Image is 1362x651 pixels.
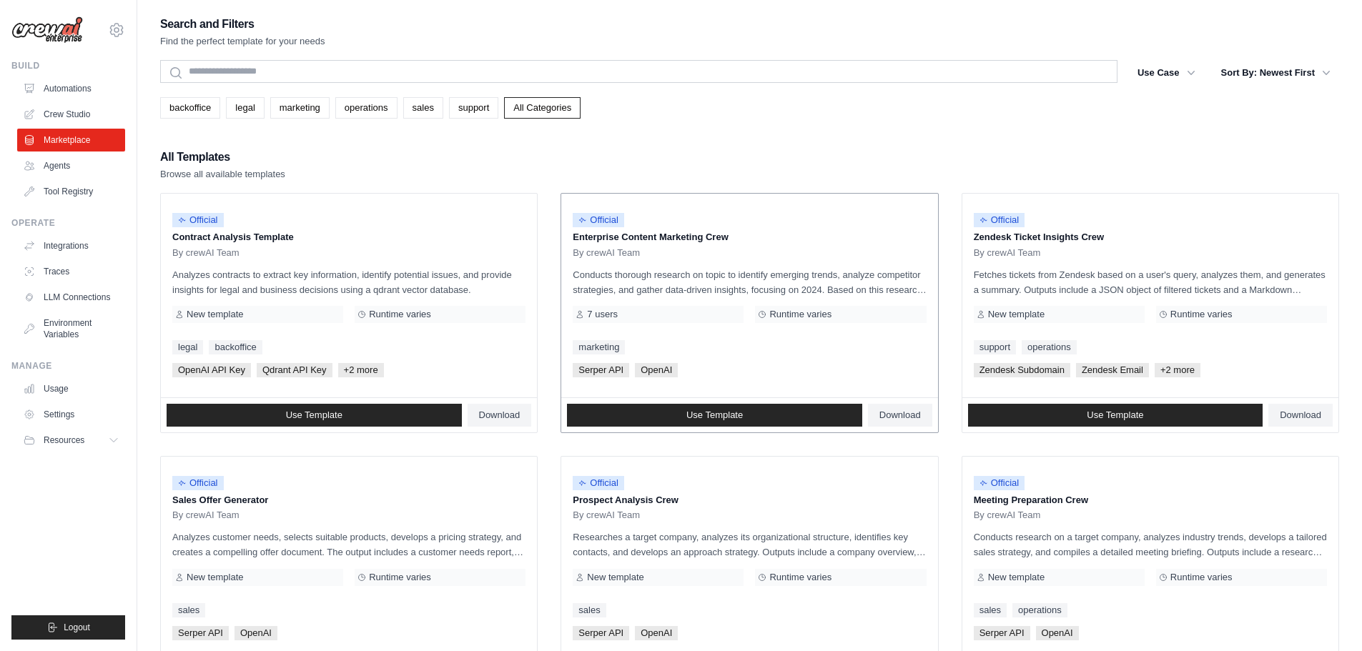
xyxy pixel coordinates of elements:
[172,363,251,377] span: OpenAI API Key
[974,626,1030,640] span: Serper API
[573,530,926,560] p: Researches a target company, analyzes its organizational structure, identifies key contacts, and ...
[1012,603,1067,617] a: operations
[369,572,431,583] span: Runtime varies
[160,34,325,49] p: Find the perfect template for your needs
[974,476,1025,490] span: Official
[172,530,525,560] p: Analyzes customer needs, selects suitable products, develops a pricing strategy, and creates a co...
[172,603,205,617] a: sales
[338,363,384,377] span: +2 more
[1280,409,1321,421] span: Download
[172,493,525,507] p: Sales Offer Generator
[226,97,264,119] a: legal
[686,409,743,421] span: Use Template
[974,530,1327,560] p: Conducts research on a target company, analyzes industry trends, develops a tailored sales strate...
[403,97,443,119] a: sales
[573,476,624,490] span: Official
[11,360,125,372] div: Manage
[1036,626,1079,640] span: OpenAI
[1076,363,1149,377] span: Zendesk Email
[573,247,640,259] span: By crewAI Team
[1213,60,1339,86] button: Sort By: Newest First
[769,309,831,320] span: Runtime varies
[587,309,618,320] span: 7 users
[573,603,606,617] a: sales
[160,14,325,34] h2: Search and Filters
[17,129,125,151] a: Marketplace
[187,309,243,320] span: New template
[160,147,285,167] h2: All Templates
[64,622,90,633] span: Logout
[270,97,330,119] a: marketing
[187,572,243,583] span: New template
[172,267,525,297] p: Analyzes contracts to extract key information, identify potential issues, and provide insights fo...
[974,213,1025,227] span: Official
[974,363,1070,377] span: Zendesk Subdomain
[573,363,629,377] span: Serper API
[17,234,125,257] a: Integrations
[11,60,125,71] div: Build
[17,154,125,177] a: Agents
[17,429,125,452] button: Resources
[769,572,831,583] span: Runtime varies
[1129,60,1204,86] button: Use Case
[11,615,125,640] button: Logout
[573,340,625,354] a: marketing
[11,217,125,229] div: Operate
[988,572,1045,583] span: New template
[1170,572,1233,583] span: Runtime varies
[172,230,525,244] p: Contract Analysis Template
[17,103,125,126] a: Crew Studio
[1268,404,1333,427] a: Download
[44,434,84,446] span: Resources
[369,309,431,320] span: Runtime varies
[235,626,277,640] span: OpenAI
[974,340,1016,354] a: support
[17,77,125,100] a: Automations
[160,97,220,119] a: backoffice
[1170,309,1233,320] span: Runtime varies
[974,230,1327,244] p: Zendesk Ticket Insights Crew
[1022,340,1077,354] a: operations
[587,572,643,583] span: New template
[1155,363,1200,377] span: +2 more
[974,493,1327,507] p: Meeting Preparation Crew
[209,340,262,354] a: backoffice
[160,167,285,182] p: Browse all available templates
[573,626,629,640] span: Serper API
[172,213,224,227] span: Official
[868,404,932,427] a: Download
[257,363,332,377] span: Qdrant API Key
[468,404,532,427] a: Download
[573,510,640,521] span: By crewAI Team
[286,409,342,421] span: Use Template
[504,97,581,119] a: All Categories
[17,180,125,203] a: Tool Registry
[974,267,1327,297] p: Fetches tickets from Zendesk based on a user's query, analyzes them, and generates a summary. Out...
[17,286,125,309] a: LLM Connections
[449,97,498,119] a: support
[567,404,862,427] a: Use Template
[479,409,520,421] span: Download
[879,409,921,421] span: Download
[988,309,1045,320] span: New template
[573,230,926,244] p: Enterprise Content Marketing Crew
[974,603,1007,617] a: sales
[167,404,462,427] a: Use Template
[17,403,125,426] a: Settings
[172,476,224,490] span: Official
[17,312,125,346] a: Environment Variables
[17,377,125,400] a: Usage
[974,247,1041,259] span: By crewAI Team
[573,493,926,507] p: Prospect Analysis Crew
[11,16,83,44] img: Logo
[1087,409,1143,421] span: Use Template
[172,626,229,640] span: Serper API
[17,260,125,283] a: Traces
[573,213,624,227] span: Official
[573,267,926,297] p: Conducts thorough research on topic to identify emerging trends, analyze competitor strategies, a...
[635,626,678,640] span: OpenAI
[635,363,678,377] span: OpenAI
[172,510,240,521] span: By crewAI Team
[974,510,1041,521] span: By crewAI Team
[335,97,398,119] a: operations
